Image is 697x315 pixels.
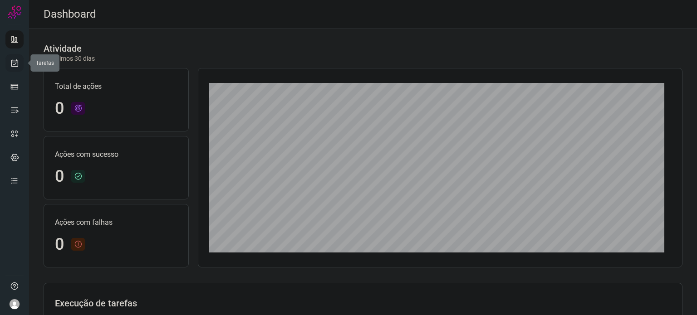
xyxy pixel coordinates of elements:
h2: Dashboard [44,8,96,21]
h1: 0 [55,167,64,186]
h1: 0 [55,99,64,118]
span: Tarefas [36,60,54,66]
p: Ações com falhas [55,217,177,228]
p: Últimos 30 dias [44,54,95,63]
p: Ações com sucesso [55,149,177,160]
p: Total de ações [55,81,177,92]
h3: Execução de tarefas [55,298,671,309]
h1: 0 [55,235,64,254]
img: avatar-user-boy.jpg [9,299,20,310]
img: Logo [8,5,21,19]
h3: Atividade [44,43,82,54]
